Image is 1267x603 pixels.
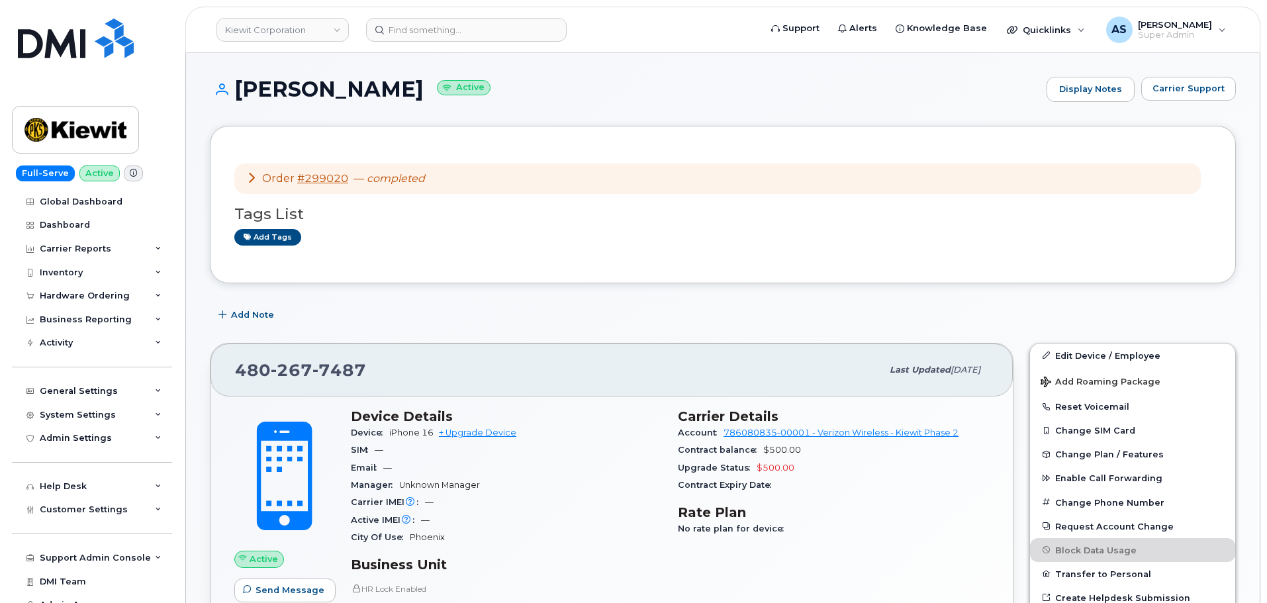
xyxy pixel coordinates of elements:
[351,408,662,424] h3: Device Details
[1055,473,1162,483] span: Enable Call Forwarding
[351,497,425,507] span: Carrier IMEI
[1047,77,1135,102] a: Display Notes
[678,428,724,438] span: Account
[1152,82,1225,95] span: Carrier Support
[351,515,421,525] span: Active IMEI
[1209,545,1257,593] iframe: Messenger Launcher
[250,553,278,565] span: Active
[383,463,392,473] span: —
[351,532,410,542] span: City Of Use
[678,408,989,424] h3: Carrier Details
[724,428,959,438] a: 786080835-00001 - Verizon Wireless - Kiewit Phase 2
[262,172,295,185] span: Order
[375,445,383,455] span: —
[389,428,434,438] span: iPhone 16
[351,428,389,438] span: Device
[1030,538,1235,562] button: Block Data Usage
[256,584,324,596] span: Send Message
[1030,394,1235,418] button: Reset Voicemail
[678,445,763,455] span: Contract balance
[1030,490,1235,514] button: Change Phone Number
[271,360,312,380] span: 267
[234,229,301,246] a: Add tags
[312,360,366,380] span: 7487
[763,445,801,455] span: $500.00
[439,428,516,438] a: + Upgrade Device
[1030,562,1235,586] button: Transfer to Personal
[1030,367,1235,394] button: Add Roaming Package
[353,172,425,185] span: —
[210,77,1040,101] h1: [PERSON_NAME]
[351,480,399,490] span: Manager
[678,524,790,533] span: No rate plan for device
[351,583,662,594] p: HR Lock Enabled
[410,532,445,542] span: Phoenix
[351,463,383,473] span: Email
[234,206,1211,222] h3: Tags List
[297,172,348,185] a: #299020
[1030,514,1235,538] button: Request Account Change
[678,480,778,490] span: Contract Expiry Date
[1141,77,1236,101] button: Carrier Support
[235,360,366,380] span: 480
[210,303,285,327] button: Add Note
[399,480,480,490] span: Unknown Manager
[1030,418,1235,442] button: Change SIM Card
[951,365,980,375] span: [DATE]
[1030,344,1235,367] a: Edit Device / Employee
[1030,466,1235,490] button: Enable Call Forwarding
[425,497,434,507] span: —
[1055,449,1164,459] span: Change Plan / Features
[231,308,274,321] span: Add Note
[1030,442,1235,466] button: Change Plan / Features
[678,463,757,473] span: Upgrade Status
[1041,377,1160,389] span: Add Roaming Package
[757,463,794,473] span: $500.00
[437,80,491,95] small: Active
[351,557,662,573] h3: Business Unit
[678,504,989,520] h3: Rate Plan
[234,579,336,602] button: Send Message
[890,365,951,375] span: Last updated
[351,445,375,455] span: SIM
[367,172,425,185] em: completed
[421,515,430,525] span: —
